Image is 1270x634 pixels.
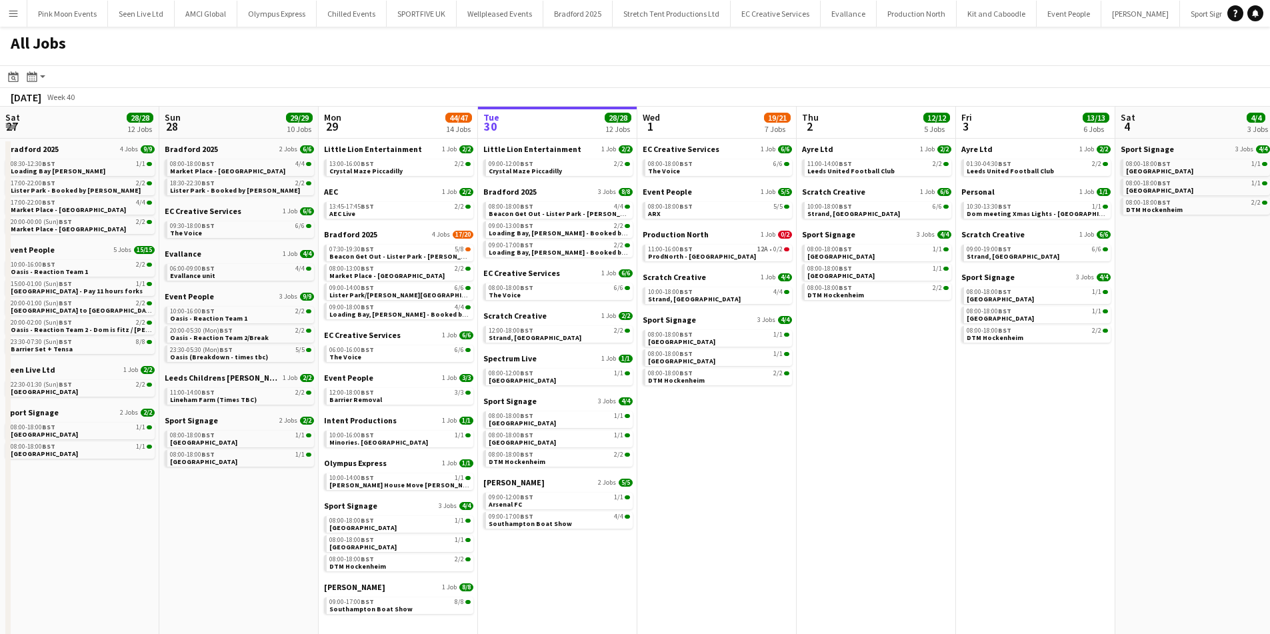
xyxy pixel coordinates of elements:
[967,203,1011,210] span: 10:30-13:30
[1126,186,1193,195] span: Singapore
[933,246,942,253] span: 1/1
[648,246,693,253] span: 11:00-16:00
[165,144,314,206] div: Bradford 20252 Jobs6/608:00-18:00BST4/4Market Place - [GEOGRAPHIC_DATA]18:30-22:30BST2/2Lister Pa...
[933,265,942,272] span: 1/1
[489,203,533,210] span: 08:00-18:00
[778,273,792,281] span: 4/4
[961,272,1111,282] a: Sport Signage3 Jobs4/4
[1126,161,1171,167] span: 08:00-18:00
[5,245,155,365] div: Event People5 Jobs15/1510:00-16:00BST2/2Oasis - Reaction Team 115:00-01:00 (Sun)BST1/1[GEOGRAPHIC...
[917,231,935,239] span: 3 Jobs
[998,159,1011,168] span: BST
[11,287,143,295] span: Totteham Hotspur Stadium - Pay 11 hours forks
[483,187,633,268] div: Bradford 20253 Jobs8/808:00-18:00BST4/4Beacon Get Out - Lister Park - [PERSON_NAME]09:00-13:00BST...
[1126,199,1171,206] span: 08:00-18:00
[643,272,792,315] div: Scratch Creative1 Job4/410:00-18:00BST4/4Strand, [GEOGRAPHIC_DATA]
[387,1,457,27] button: SPORTFIVE UK
[329,246,374,253] span: 07:30-19:30
[165,206,314,216] a: EC Creative Services1 Job6/6
[802,229,855,239] span: Sport Signage
[937,145,951,153] span: 2/2
[679,159,693,168] span: BST
[295,223,305,229] span: 6/6
[998,202,1011,211] span: BST
[967,159,1108,175] a: 01:30-04:30BST2/2Leeds United Football Club
[170,271,215,280] span: Evallance unit
[329,202,471,217] a: 13:45-17:45BST2/2AEC Live
[961,272,1111,345] div: Sport Signage3 Jobs4/408:00-18:00BST1/1[GEOGRAPHIC_DATA]08:00-18:00BST1/1[GEOGRAPHIC_DATA]08:00-1...
[300,250,314,258] span: 4/4
[802,187,951,197] a: Scratch Creative1 Job6/6
[11,198,152,213] a: 17:00-22:00BST4/4Market Place - [GEOGRAPHIC_DATA]
[761,231,775,239] span: 1 Job
[201,179,215,187] span: BST
[59,279,72,288] span: BST
[802,229,951,239] a: Sport Signage3 Jobs4/4
[136,161,145,167] span: 1/1
[957,1,1037,27] button: Kit and Caboodle
[11,217,152,233] a: 20:00-00:00 (Sun)BST2/2Market Place - [GEOGRAPHIC_DATA]
[614,223,623,229] span: 2/2
[136,219,145,225] span: 2/2
[520,241,533,249] span: BST
[807,203,852,210] span: 10:00-18:00
[170,159,311,175] a: 08:00-18:00BST4/4Market Place - [GEOGRAPHIC_DATA]
[489,167,562,175] span: Crystal Maze Piccadilly
[643,229,792,239] a: Production North1 Job0/2
[489,241,630,256] a: 09:00-17:00BST2/2Loading Bay, [PERSON_NAME] - Booked by [PERSON_NAME]
[1121,144,1174,154] span: Sport Signage
[11,205,126,214] span: Market Place - Shipley
[165,249,314,259] a: Evallance1 Job4/4
[324,229,473,239] a: Bradford 20254 Jobs17/20
[601,145,616,153] span: 1 Job
[489,223,533,229] span: 09:00-13:00
[489,285,533,291] span: 08:00-18:00
[120,145,138,153] span: 4 Jobs
[170,167,285,175] span: Market Place - Shipley
[489,248,679,257] span: Loading Bay, Bradford - Booked by Sam
[778,231,792,239] span: 0/2
[324,144,473,187] div: Little Lion Entertainment1 Job2/213:00-16:00BST2/2Crystal Maze Piccadilly
[807,264,949,279] a: 08:00-18:00BST1/1[GEOGRAPHIC_DATA]
[961,229,1111,239] a: Scratch Creative1 Job6/6
[543,1,613,27] button: Bradford 2025
[773,161,783,167] span: 6/6
[757,246,768,253] span: 12A
[520,283,533,292] span: BST
[761,188,775,196] span: 1 Job
[614,203,623,210] span: 4/4
[802,144,951,187] div: Ayre Ltd1 Job2/211:00-14:00BST2/2Leeds United Football Club
[802,229,951,303] div: Sport Signage3 Jobs4/408:00-18:00BST1/1[GEOGRAPHIC_DATA]08:00-18:00BST1/1[GEOGRAPHIC_DATA]08:00-1...
[170,179,311,194] a: 18:30-22:30BST2/2Lister Park - Booked by [PERSON_NAME]
[300,145,314,153] span: 6/6
[1251,161,1261,167] span: 1/1
[1126,205,1183,214] span: DTM Hockenheim
[11,219,72,225] span: 20:00-00:00 (Sun)
[136,281,145,287] span: 1/1
[961,229,1111,272] div: Scratch Creative1 Job6/609:00-19:00BST6/6Strand, [GEOGRAPHIC_DATA]
[489,283,630,299] a: 08:00-18:00BST6/6The Voice
[329,167,403,175] span: Crystal Maze Piccadilly
[295,161,305,167] span: 4/4
[11,186,141,195] span: Lister Park - Booked by Grace
[453,231,473,239] span: 17/20
[933,203,942,210] span: 6/6
[432,231,450,239] span: 4 Jobs
[329,283,471,299] a: 09:00-14:00BST6/6Lister Park/[PERSON_NAME][GEOGRAPHIC_DATA][PERSON_NAME][GEOGRAPHIC_DATA] is CC
[731,1,821,27] button: EC Creative Services
[619,188,633,196] span: 8/8
[170,186,300,195] span: Lister Park - Booked by Grace
[807,245,949,260] a: 08:00-18:00BST1/1[GEOGRAPHIC_DATA]
[329,264,471,279] a: 08:00-13:00BST2/2Market Place - [GEOGRAPHIC_DATA]
[489,202,630,217] a: 08:00-18:00BST4/4Beacon Get Out - Lister Park - [PERSON_NAME]
[329,159,471,175] a: 13:00-16:00BST2/2Crystal Maze Piccadilly
[136,180,145,187] span: 2/2
[295,180,305,187] span: 2/2
[1079,145,1094,153] span: 1 Job
[11,167,105,175] span: Loading Bay Bradford - george
[483,268,633,311] div: EC Creative Services1 Job6/608:00-18:00BST6/6The Voice
[1121,144,1270,154] a: Sport Signage3 Jobs4/4
[920,188,935,196] span: 1 Job
[807,202,949,217] a: 10:00-18:00BST6/6Strand, [GEOGRAPHIC_DATA]
[489,221,630,237] a: 09:00-13:00BST2/2Loading Bay, [PERSON_NAME] - Booked by [PERSON_NAME]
